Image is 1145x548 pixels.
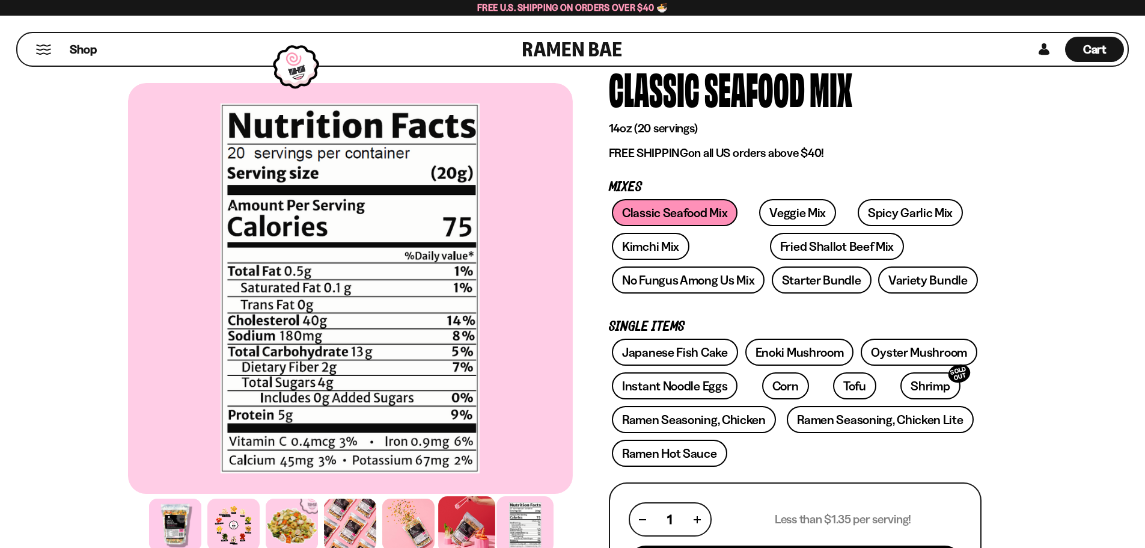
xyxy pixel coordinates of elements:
[609,321,982,333] p: Single Items
[667,512,672,527] span: 1
[612,339,738,366] a: Japanese Fish Cake
[609,121,982,136] p: 14oz (20 servings)
[946,362,972,386] div: SOLD OUT
[900,372,960,399] a: ShrimpSOLD OUT
[1083,42,1107,57] span: Cart
[861,339,977,366] a: Oyster Mushroom
[772,266,872,294] a: Starter Bundle
[810,66,852,111] div: Mix
[70,37,97,62] a: Shop
[1065,33,1124,66] a: Cart
[759,199,836,226] a: Veggie Mix
[745,339,854,366] a: Enoki Mushroom
[858,199,963,226] a: Spicy Garlic Mix
[609,66,700,111] div: Classic
[477,2,668,13] span: Free U.S. Shipping on Orders over $40 🍜
[770,233,904,260] a: Fried Shallot Beef Mix
[704,66,805,111] div: Seafood
[609,182,982,193] p: Mixes
[35,45,52,55] button: Mobile Menu Trigger
[833,372,876,399] a: Tofu
[878,266,978,294] a: Variety Bundle
[612,406,776,433] a: Ramen Seasoning, Chicken
[609,146,688,160] strong: FREE SHIPPING
[612,233,689,260] a: Kimchi Mix
[775,512,911,527] p: Less than $1.35 per serving!
[787,406,973,433] a: Ramen Seasoning, Chicken Lite
[612,266,765,294] a: No Fungus Among Us Mix
[612,440,727,467] a: Ramen Hot Sauce
[762,372,809,399] a: Corn
[70,42,97,58] span: Shop
[612,372,737,399] a: Instant Noodle Eggs
[609,146,982,161] p: on all US orders above $40!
